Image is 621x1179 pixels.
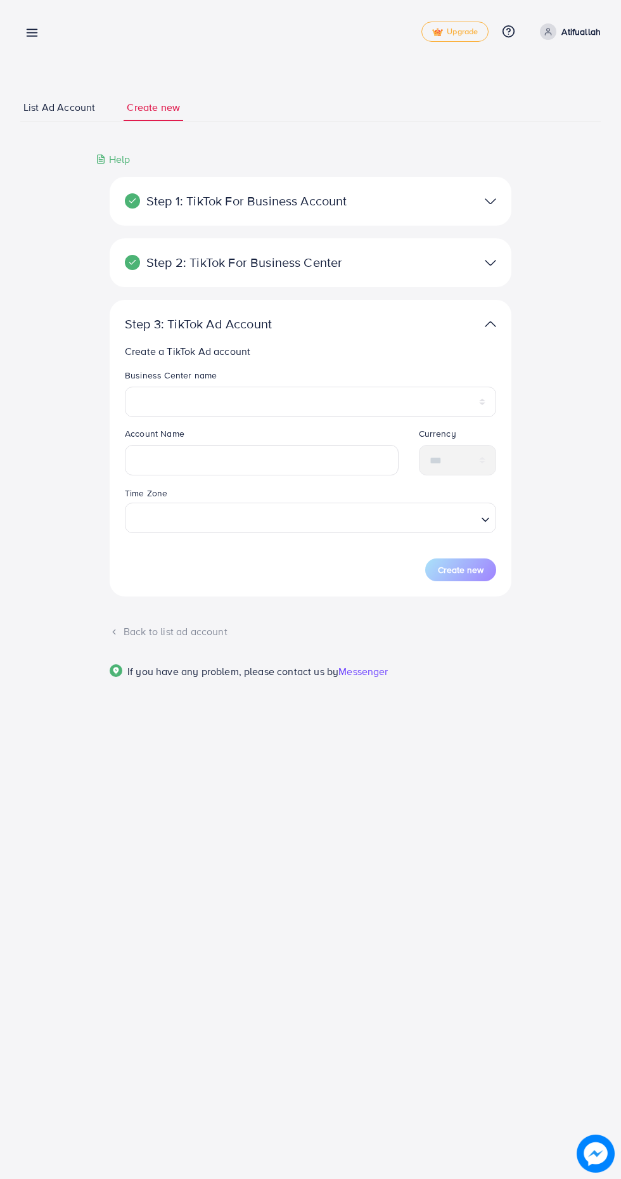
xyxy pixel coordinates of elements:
button: Create new [425,558,496,581]
span: Create new [127,100,180,115]
div: Search for option [125,503,496,533]
p: Create a TikTok Ad account [125,344,496,359]
img: Popup guide [110,664,122,677]
span: Messenger [338,664,388,678]
a: tickUpgrade [421,22,489,42]
legend: Account Name [125,427,399,445]
legend: Business Center name [125,369,496,387]
span: If you have any problem, please contact us by [127,664,338,678]
div: Help [96,152,131,167]
p: Step 1: TikTok For Business Account [125,193,366,209]
legend: Currency [419,427,497,445]
a: Atifuallah [535,23,601,40]
div: Back to list ad account [110,624,511,639]
span: List Ad Account [23,100,95,115]
span: Create new [438,564,483,576]
p: Step 3: TikTok Ad Account [125,316,366,332]
img: TikTok partner [485,315,496,333]
input: Search for option [131,506,476,530]
p: Atifuallah [561,24,601,39]
label: Time Zone [125,487,167,499]
img: tick [432,28,443,37]
img: TikTok partner [485,192,496,210]
span: Upgrade [432,27,478,37]
img: TikTok partner [485,254,496,272]
img: image [577,1135,615,1173]
p: Step 2: TikTok For Business Center [125,255,366,270]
